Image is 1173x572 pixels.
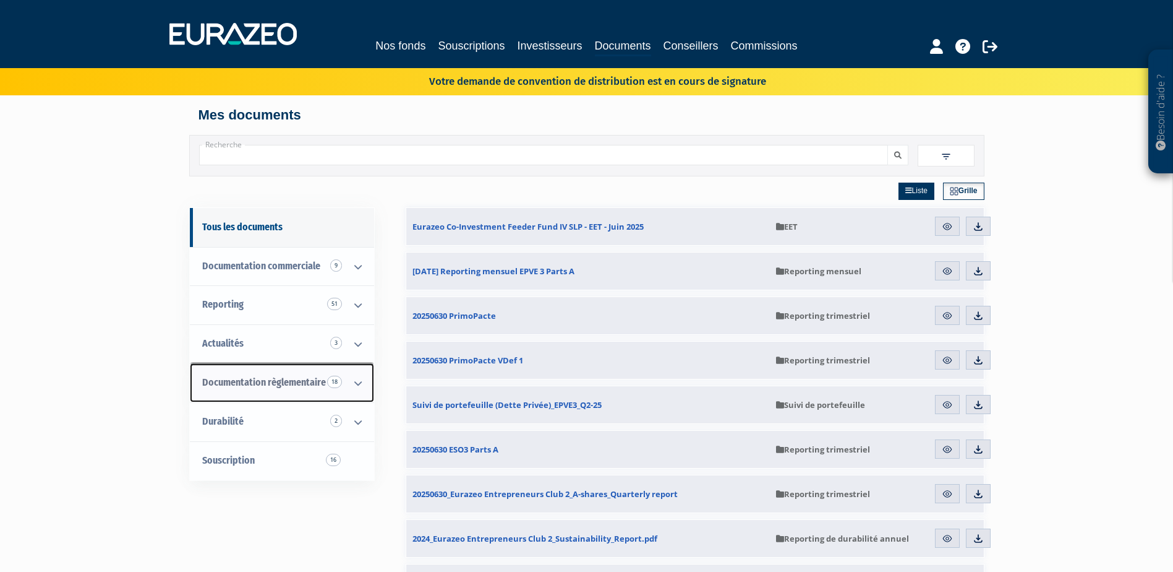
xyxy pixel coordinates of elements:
[202,260,320,272] span: Documentation commerciale
[973,355,984,366] img: download.svg
[973,310,984,321] img: download.svg
[412,533,657,544] span: 2024_Eurazeo Entrepreneurs Club 2_Sustainability_Report.pdf
[942,488,953,500] img: eye.svg
[973,488,984,500] img: download.svg
[406,386,770,423] a: Suivi de portefeuille (Dette Privée)_EPVE3_Q2-25
[412,488,678,500] span: 20250630_Eurazeo Entrepreneurs Club 2_A-shares_Quarterly report
[776,444,870,455] span: Reporting trimestriel
[327,376,342,388] span: 18
[202,298,244,310] span: Reporting
[190,208,374,247] a: Tous les documents
[776,533,909,544] span: Reporting de durabilité annuel
[973,221,984,232] img: download.svg
[199,145,888,165] input: Recherche
[950,187,958,196] img: grid.svg
[330,415,342,427] span: 2
[898,183,934,200] a: Liste
[406,297,770,334] a: 20250630 PrimoPacte
[202,337,244,349] span: Actualités
[202,415,244,427] span: Durabilité
[973,266,984,277] img: download.svg
[776,399,865,410] span: Suivi de portefeuille
[202,376,326,388] span: Documentation règlementaire
[973,444,984,455] img: download.svg
[776,310,870,321] span: Reporting trimestriel
[326,454,341,466] span: 16
[663,37,719,54] a: Conseillers
[942,221,953,232] img: eye.svg
[412,221,644,232] span: Eurazeo Co-Investment Feeder Fund IV SLP - EET - Juin 2025
[202,454,255,466] span: Souscription
[942,444,953,455] img: eye.svg
[406,475,770,513] a: 20250630_Eurazeo Entrepreneurs Club 2_A-shares_Quarterly report
[517,37,582,54] a: Investisseurs
[973,533,984,544] img: download.svg
[393,71,766,89] p: Votre demande de convention de distribution est en cours de signature
[776,488,870,500] span: Reporting trimestriel
[943,183,984,200] a: Grille
[330,337,342,349] span: 3
[190,441,374,480] a: Souscription16
[942,399,953,410] img: eye.svg
[942,355,953,366] img: eye.svg
[190,324,374,363] a: Actualités 3
[406,208,770,245] a: Eurazeo Co-Investment Feeder Fund IV SLP - EET - Juin 2025
[973,399,984,410] img: download.svg
[190,363,374,402] a: Documentation règlementaire 18
[595,37,651,56] a: Documents
[731,37,798,54] a: Commissions
[412,266,574,277] span: [DATE] Reporting mensuel EPVE 3 Parts A
[330,259,342,272] span: 9
[776,355,870,366] span: Reporting trimestriel
[942,533,953,544] img: eye.svg
[412,310,496,321] span: 20250630 PrimoPacte
[776,221,798,232] span: EET
[412,399,602,410] span: Suivi de portefeuille (Dette Privée)_EPVE3_Q2-25
[375,37,425,54] a: Nos fonds
[190,402,374,441] a: Durabilité 2
[190,285,374,324] a: Reporting 51
[941,151,952,162] img: filter.svg
[169,23,297,45] img: 1732889491-logotype_eurazeo_blanc_rvb.png
[406,342,770,379] a: 20250630 PrimoPacte VDef 1
[406,253,770,290] a: [DATE] Reporting mensuel EPVE 3 Parts A
[327,298,342,310] span: 51
[438,37,505,54] a: Souscriptions
[412,444,498,455] span: 20250630 ESO3 Parts A
[406,431,770,468] a: 20250630 ESO3 Parts A
[1154,56,1168,168] p: Besoin d'aide ?
[190,247,374,286] a: Documentation commerciale 9
[406,520,770,557] a: 2024_Eurazeo Entrepreneurs Club 2_Sustainability_Report.pdf
[198,108,975,123] h4: Mes documents
[412,355,523,366] span: 20250630 PrimoPacte VDef 1
[942,310,953,321] img: eye.svg
[942,266,953,277] img: eye.svg
[776,266,861,277] span: Reporting mensuel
